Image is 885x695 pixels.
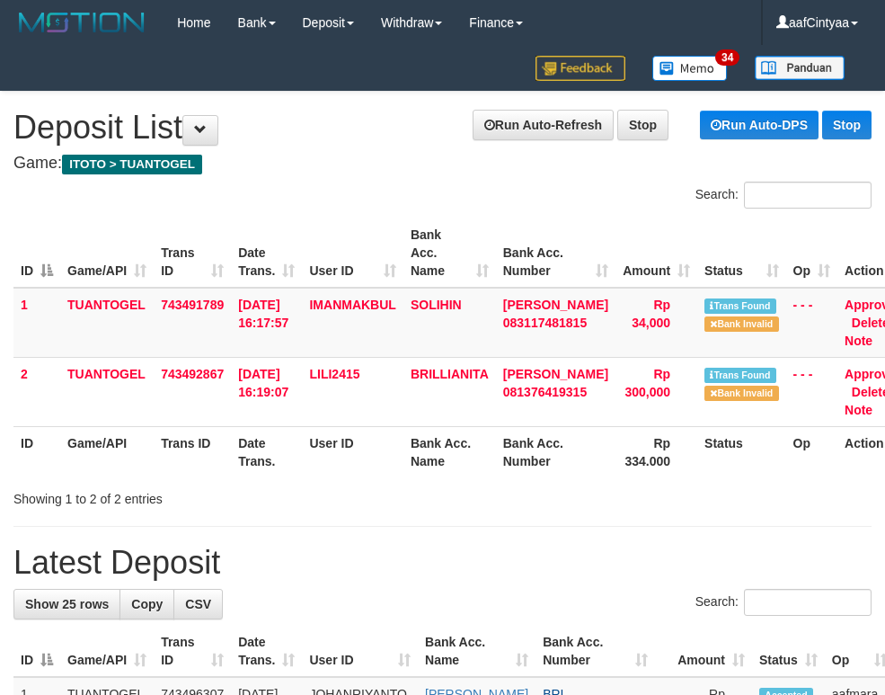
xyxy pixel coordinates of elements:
a: CSV [173,589,223,619]
div: Showing 1 to 2 of 2 entries [13,483,355,508]
th: Bank Acc. Number [496,426,615,477]
a: Note [845,334,872,348]
span: Copy [131,597,163,611]
th: User ID: activate to sort column ascending [302,626,418,677]
span: Rp 34,000 [632,298,670,330]
a: Show 25 rows [13,589,120,619]
th: Game/API [60,426,154,477]
td: 2 [13,357,60,426]
td: - - - [786,288,837,358]
th: Bank Acc. Name: activate to sort column ascending [403,218,496,288]
th: Op [786,426,837,477]
h1: Latest Deposit [13,545,872,581]
h4: Game: [13,155,872,173]
span: 34 [715,49,739,66]
span: [PERSON_NAME] [503,367,608,381]
th: Date Trans.: activate to sort column ascending [231,626,302,677]
th: Status: activate to sort column ascending [752,626,825,677]
span: Similar transaction found [704,298,776,314]
a: Run Auto-Refresh [473,110,614,140]
th: Trans ID [154,426,231,477]
th: ID: activate to sort column descending [13,626,60,677]
th: Trans ID: activate to sort column ascending [154,218,231,288]
th: Op: activate to sort column ascending [786,218,837,288]
span: LILI2415 [309,367,359,381]
span: CSV [185,597,211,611]
td: - - - [786,357,837,426]
a: 34 [639,45,741,91]
th: ID: activate to sort column descending [13,218,60,288]
span: Copy 083117481815 to clipboard [503,316,587,330]
img: Feedback.jpg [535,56,625,81]
th: Bank Acc. Number: activate to sort column ascending [535,626,655,677]
span: [PERSON_NAME] [503,298,608,312]
input: Search: [744,589,872,616]
th: Amount: activate to sort column ascending [615,218,697,288]
label: Search: [695,589,872,616]
span: IMANMAKBUL [309,298,395,312]
a: Stop [822,111,872,139]
span: 743491789 [161,298,224,312]
span: Similar transaction found [704,368,776,383]
label: Search: [695,182,872,209]
img: Button%20Memo.svg [652,56,728,81]
td: TUANTOGEL [60,288,154,358]
h1: Deposit List [13,110,872,146]
th: Status: activate to sort column ascending [697,218,785,288]
th: Status [697,426,785,477]
span: Bank is not match [704,386,778,401]
td: TUANTOGEL [60,357,154,426]
th: Bank Acc. Name [403,426,496,477]
a: Stop [617,110,668,140]
a: Note [845,403,872,417]
th: ID [13,426,60,477]
a: Run Auto-DPS [700,111,819,139]
input: Search: [744,182,872,209]
span: [DATE] 16:19:07 [238,367,288,399]
th: Date Trans. [231,426,302,477]
span: Rp 300,000 [625,367,671,399]
span: Bank is not match [704,316,778,332]
th: Game/API: activate to sort column ascending [60,626,154,677]
th: Bank Acc. Name: activate to sort column ascending [418,626,535,677]
th: Trans ID: activate to sort column ascending [154,626,231,677]
th: User ID: activate to sort column ascending [302,218,403,288]
span: Show 25 rows [25,597,109,611]
th: Bank Acc. Number: activate to sort column ascending [496,218,615,288]
th: Game/API: activate to sort column ascending [60,218,154,288]
td: 1 [13,288,60,358]
th: Amount: activate to sort column ascending [655,626,752,677]
span: [DATE] 16:17:57 [238,298,288,330]
a: SOLIHIN [411,298,462,312]
th: Date Trans.: activate to sort column ascending [231,218,302,288]
th: User ID [302,426,403,477]
img: MOTION_logo.png [13,9,150,36]
a: BRILLIANITA [411,367,489,381]
span: ITOTO > TUANTOGEL [62,155,202,174]
span: 743492867 [161,367,224,381]
span: Copy 081376419315 to clipboard [503,385,587,399]
th: Rp 334.000 [615,426,697,477]
img: panduan.png [755,56,845,80]
a: Copy [119,589,174,619]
